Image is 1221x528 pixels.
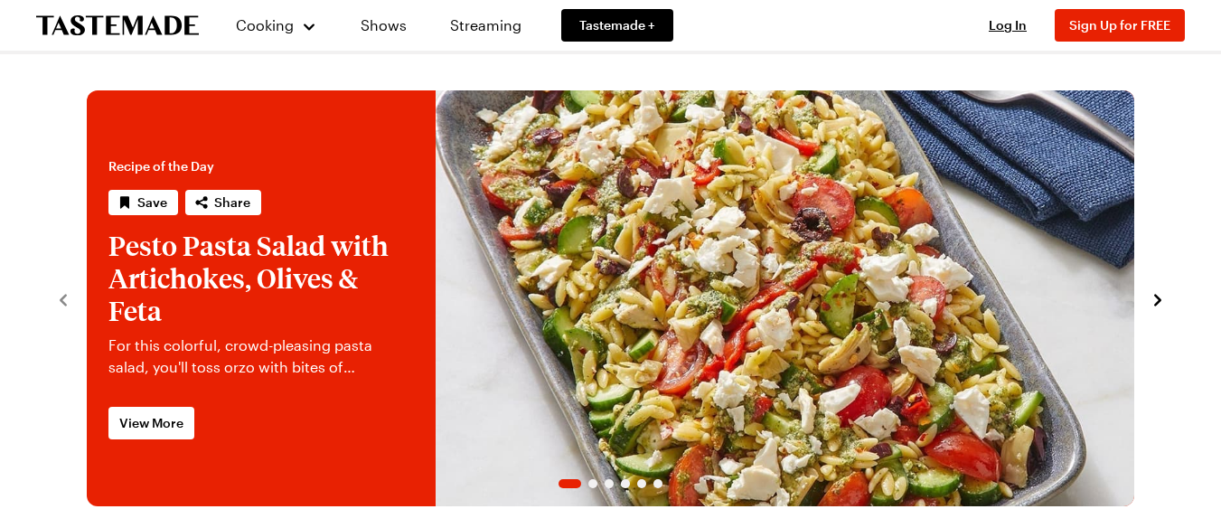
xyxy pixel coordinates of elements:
span: Share [214,193,250,212]
span: Go to slide 5 [637,479,646,488]
span: Go to slide 2 [588,479,597,488]
a: To Tastemade Home Page [36,15,199,36]
button: Save recipe [108,190,178,215]
span: Save [137,193,167,212]
span: View More [119,414,183,432]
a: Tastemade + [561,9,673,42]
button: navigate to previous item [54,288,72,309]
a: View More [108,407,194,439]
span: Go to slide 4 [621,479,630,488]
button: Cooking [235,4,317,47]
button: Share [185,190,261,215]
span: Sign Up for FREE [1069,17,1170,33]
span: Log In [989,17,1027,33]
div: 1 / 6 [87,90,1134,506]
button: navigate to next item [1149,288,1167,309]
span: Tastemade + [579,16,655,34]
span: Go to slide 3 [605,479,614,488]
span: Go to slide 1 [559,479,581,488]
button: Sign Up for FREE [1055,9,1185,42]
button: Log In [972,16,1044,34]
span: Cooking [236,16,294,33]
span: Go to slide 6 [653,479,662,488]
